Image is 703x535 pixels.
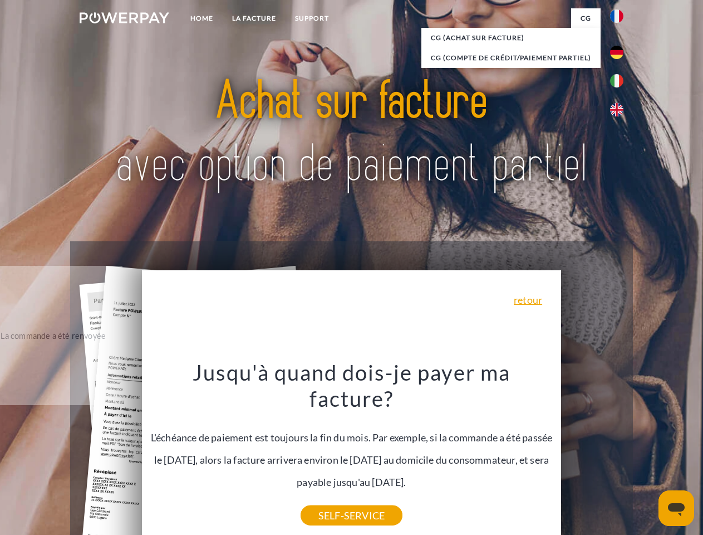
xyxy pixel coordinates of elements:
[149,359,555,515] div: L'échéance de paiement est toujours la fin du mois. Par exemple, si la commande a été passée le [...
[286,8,338,28] a: Support
[421,28,601,48] a: CG (achat sur facture)
[571,8,601,28] a: CG
[106,53,597,213] img: title-powerpay_fr.svg
[181,8,223,28] a: Home
[610,9,623,23] img: fr
[658,490,694,526] iframe: Bouton de lancement de la fenêtre de messagerie
[301,505,402,526] a: SELF-SERVICE
[421,48,601,68] a: CG (Compte de crédit/paiement partiel)
[514,295,542,305] a: retour
[223,8,286,28] a: LA FACTURE
[610,74,623,87] img: it
[149,359,555,412] h3: Jusqu'à quand dois-je payer ma facture?
[610,103,623,116] img: en
[80,12,169,23] img: logo-powerpay-white.svg
[610,46,623,59] img: de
